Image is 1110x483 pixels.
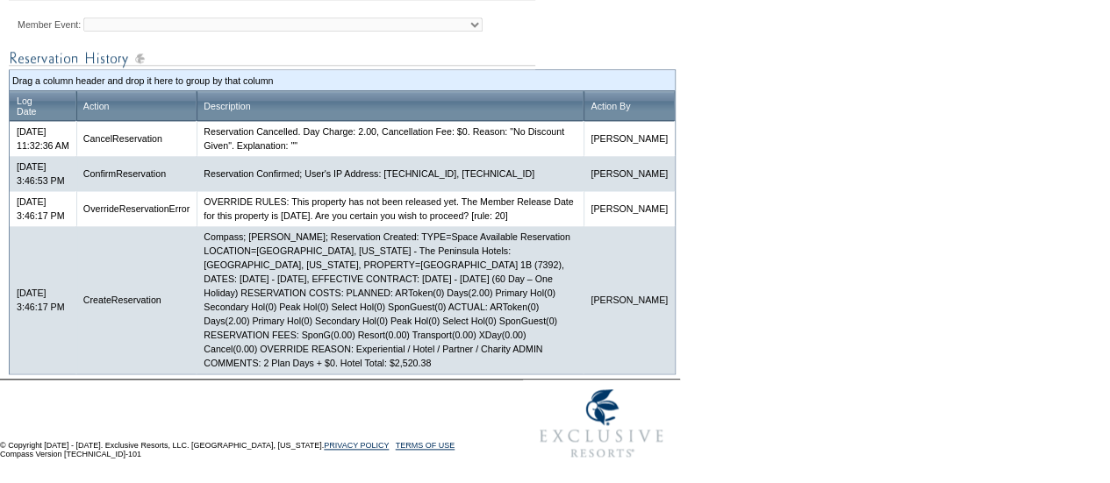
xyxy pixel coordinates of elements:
th: Drag to group or reorder [584,91,675,121]
a: LogDate [17,96,37,117]
td: [DATE] 11:32:36 AM [10,121,76,156]
td: Reservation Cancelled. Day Charge: 2.00, Cancellation Fee: $0. Reason: "No Discount Given". Expla... [197,121,584,156]
img: Exclusive Resorts [523,380,680,467]
td: [DATE] 3:46:53 PM [10,156,76,191]
a: Description [204,101,250,111]
td: CreateReservation [76,226,197,373]
td: [PERSON_NAME] [584,156,675,191]
th: Drag to group or reorder [10,91,76,121]
a: Action By [591,101,630,111]
td: [PERSON_NAME] [584,226,675,373]
th: Drag to group or reorder [197,91,584,121]
td: [DATE] 3:46:17 PM [10,191,76,226]
td: Drag a column header and drop it here to group by that column [12,74,672,88]
td: ConfirmReservation [76,156,197,191]
label: Member Event: [18,19,81,30]
td: [PERSON_NAME] [584,121,675,156]
td: [PERSON_NAME] [584,191,675,226]
td: [DATE] 3:46:17 PM [10,226,76,373]
td: OverrideReservationError [76,191,197,226]
td: CancelReservation [76,121,197,156]
a: TERMS OF USE [396,441,455,450]
a: Action [83,101,110,111]
td: Compass; [PERSON_NAME]; Reservation Created: TYPE=Space Available Reservation LOCATION=[GEOGRAPHI... [197,226,584,373]
td: Reservation Confirmed; User's IP Address: [TECHNICAL_ID], [TECHNICAL_ID] [197,156,584,191]
td: OVERRIDE RULES: This property has not been released yet. The Member Release Date for this propert... [197,191,584,226]
img: Reservation Log [9,47,535,69]
a: PRIVACY POLICY [324,441,389,450]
